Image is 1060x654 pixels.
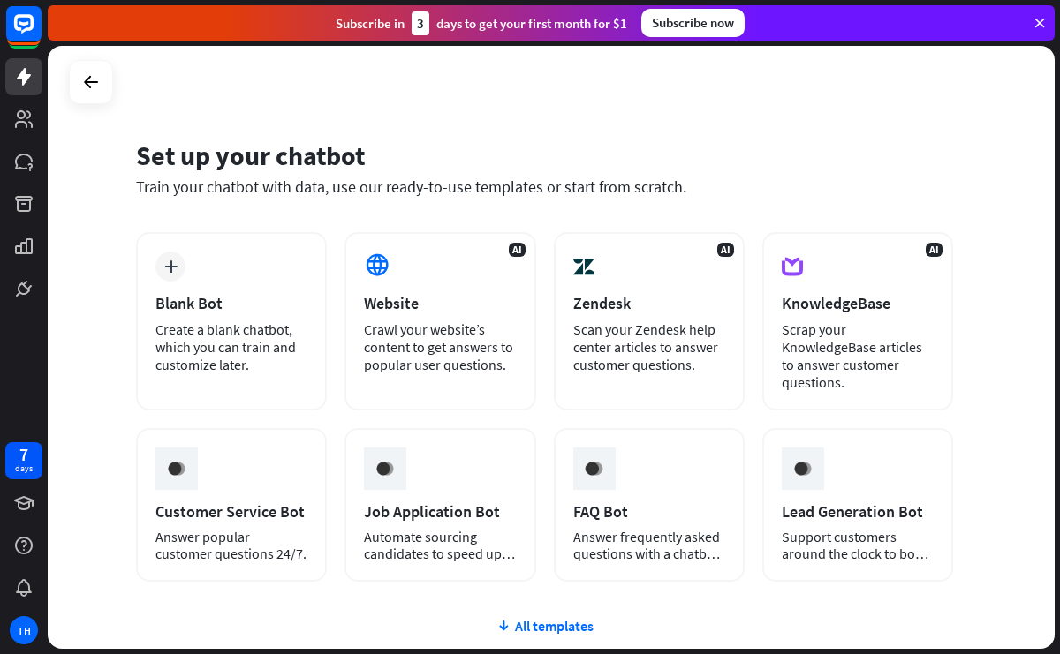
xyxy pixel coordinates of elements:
[10,616,38,644] div: TH
[19,447,28,462] div: 7
[15,462,33,475] div: days
[5,442,42,479] a: 7 days
[336,11,627,35] div: Subscribe in days to get your first month for $1
[641,9,745,37] div: Subscribe now
[412,11,429,35] div: 3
